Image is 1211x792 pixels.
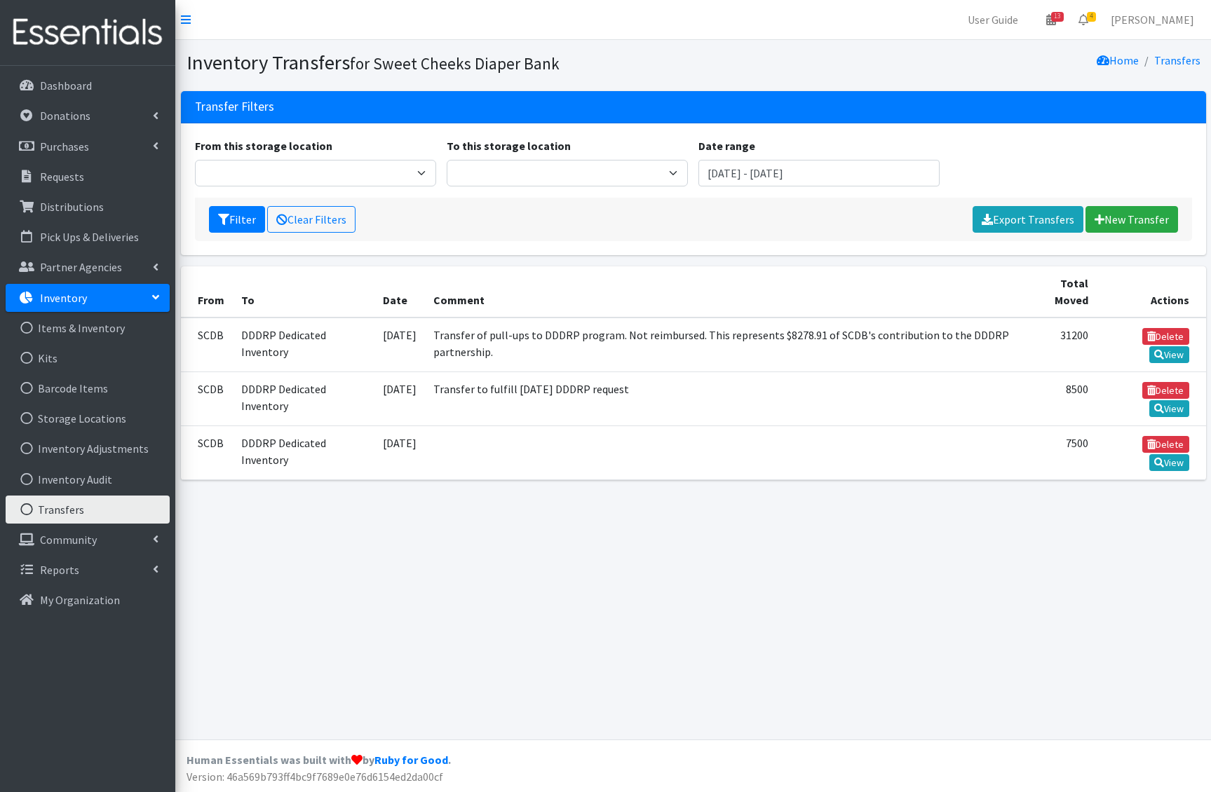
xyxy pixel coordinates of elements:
[6,163,170,191] a: Requests
[374,266,425,318] th: Date
[181,266,233,318] th: From
[350,53,560,74] small: for Sweet Cheeks Diaper Bank
[233,318,374,372] td: DDDRP Dedicated Inventory
[40,291,87,305] p: Inventory
[6,284,170,312] a: Inventory
[6,314,170,342] a: Items & Inventory
[1142,436,1189,453] a: Delete
[181,318,233,372] td: SCDB
[187,753,451,767] strong: Human Essentials was built with by .
[1051,12,1064,22] span: 13
[181,426,233,480] td: SCDB
[195,100,274,114] h3: Transfer Filters
[6,132,170,161] a: Purchases
[1097,53,1139,67] a: Home
[6,102,170,130] a: Donations
[233,426,374,480] td: DDDRP Dedicated Inventory
[698,160,940,186] input: January 1, 2011 - December 31, 2011
[6,193,170,221] a: Distributions
[374,426,425,480] td: [DATE]
[1035,6,1067,34] a: 13
[6,496,170,524] a: Transfers
[1085,206,1178,233] a: New Transfer
[425,266,1020,318] th: Comment
[1067,6,1100,34] a: 4
[40,200,104,214] p: Distributions
[40,139,89,153] p: Purchases
[6,465,170,493] a: Inventory Audit
[233,266,374,318] th: To
[698,137,755,154] label: Date range
[425,318,1020,372] td: Transfer of pull-ups to DDDRP program. Not reimbursed. This represents $8278.91 of SCDB's contrib...
[6,223,170,251] a: Pick Ups & Deliveries
[6,526,170,554] a: Community
[1149,346,1189,363] a: View
[267,206,356,233] a: Clear Filters
[40,109,90,123] p: Donations
[6,435,170,463] a: Inventory Adjustments
[1097,266,1205,318] th: Actions
[1020,318,1097,372] td: 31200
[447,137,571,154] label: To this storage location
[6,9,170,56] img: HumanEssentials
[1149,400,1189,417] a: View
[374,318,425,372] td: [DATE]
[187,770,443,784] span: Version: 46a569b793ff4bc9f7689e0e76d6154ed2da00cf
[374,753,448,767] a: Ruby for Good
[1142,328,1189,345] a: Delete
[1020,266,1097,318] th: Total Moved
[187,50,689,75] h1: Inventory Transfers
[40,170,84,184] p: Requests
[1142,382,1189,399] a: Delete
[6,586,170,614] a: My Organization
[181,371,233,425] td: SCDB
[973,206,1083,233] a: Export Transfers
[6,253,170,281] a: Partner Agencies
[1154,53,1200,67] a: Transfers
[6,374,170,402] a: Barcode Items
[1020,371,1097,425] td: 8500
[6,404,170,432] a: Storage Locations
[40,533,97,547] p: Community
[1087,12,1096,22] span: 4
[195,137,332,154] label: From this storage location
[374,371,425,425] td: [DATE]
[1149,454,1189,471] a: View
[40,260,122,274] p: Partner Agencies
[425,371,1020,425] td: Transfer to fulfill [DATE] DDDRP request
[209,206,265,233] button: Filter
[1100,6,1205,34] a: [PERSON_NAME]
[40,230,139,244] p: Pick Ups & Deliveries
[40,563,79,577] p: Reports
[6,71,170,100] a: Dashboard
[233,371,374,425] td: DDDRP Dedicated Inventory
[40,593,120,607] p: My Organization
[956,6,1029,34] a: User Guide
[6,556,170,584] a: Reports
[1020,426,1097,480] td: 7500
[40,78,92,93] p: Dashboard
[6,344,170,372] a: Kits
